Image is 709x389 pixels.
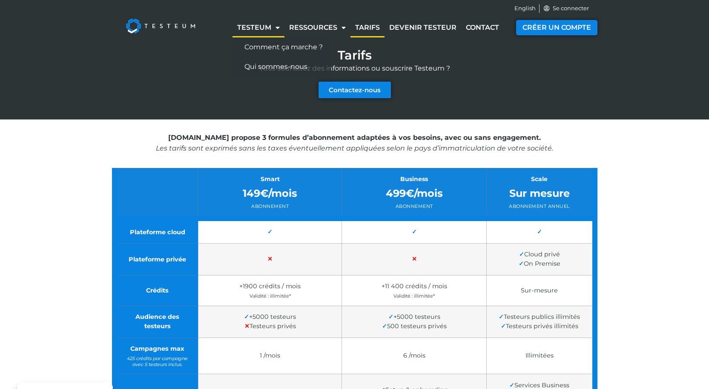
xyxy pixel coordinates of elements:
td: Plateforme cloud [115,219,198,244]
a: Qui sommes-nous [233,57,331,77]
span: ✓ [244,313,249,321]
ul: Testeum [233,37,331,77]
span: ✕ [412,256,417,263]
a: Contactez-nous [319,82,391,98]
div: Abonnement [348,203,479,210]
span: ✓ [509,381,514,389]
span: Sur-mesure [521,287,558,294]
a: Ressources [284,18,350,37]
span: ✓ [537,228,542,236]
span: Validité : illimitée* [205,293,336,299]
a: CRÉER UN COMPTE [516,20,597,35]
div: 499€/mois [348,186,479,201]
a: Tarifs [350,18,385,37]
img: Testeum Logo - Application crowdtesting platform [116,9,205,43]
div: Abonnement annuel [493,203,586,210]
a: Se connecter [543,4,589,13]
td: Crédits [115,275,198,306]
span: Testeurs publics illimités [499,313,580,321]
span: ✓ [501,323,506,330]
p: Vous souhaitez des informations ou souscrire Testeum ? [112,63,597,74]
span: Validité : illimitée* [348,293,479,299]
span: Contactez-nous [329,87,381,93]
div: Business [348,175,479,184]
span: +1900 crédits / mois [239,283,301,290]
span: ✓ [382,323,387,330]
span: Testeurs privés illimités [501,322,578,330]
span: Se connecter [551,4,589,13]
span: ✓ [412,228,417,236]
a: Comment ça marche ? [233,37,331,57]
span: +5000 testeurs [244,313,296,321]
span: 425 crédits par campagne avec 5 testeurs inclus. [123,355,192,368]
span: Testeurs privés [244,322,296,330]
td: Cloud privé On Premise [486,244,594,275]
span: 500 testeurs privés [382,322,447,330]
strong: [DOMAIN_NAME] propose 3 formules d’abonnement adaptées à vos besoins, avec ou sans engagement. [168,133,541,142]
span: ✓ [388,313,393,321]
a: Devenir testeur [385,18,461,37]
span: ✕ [267,256,273,263]
td: 1 /mois [198,338,342,374]
td: Audience des testeurs [115,306,198,338]
h1: Tarifs [338,49,372,61]
a: English [514,4,536,13]
em: Les tarifs sont exprimés sans les taxes éventuellement appliquées selon le pays d’immatriculation... [156,144,553,152]
td: 6 /mois [342,338,486,374]
div: 149€/mois [205,186,336,201]
a: Testeum [233,18,284,37]
div: Sur mesure [493,186,586,201]
div: Smart [205,175,336,184]
span: ✓ [519,260,524,268]
div: Scale [493,175,586,184]
td: Plateforme privée [115,244,198,275]
span: +5000 testeurs [388,313,440,321]
span: Services Business [509,381,569,389]
span: ✓ [267,228,273,236]
span: ✕ [244,323,250,330]
span: +11 400 crédits / mois [382,283,447,290]
a: Contact [461,18,504,37]
span: ✓ [499,313,504,321]
nav: Menu [226,18,510,37]
td: Campagnes max [115,338,198,374]
td: Illimitées [486,338,594,374]
span: ✓ [519,251,524,258]
div: Abonnement [205,203,336,210]
span: CRÉER UN COMPTE [522,24,591,31]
